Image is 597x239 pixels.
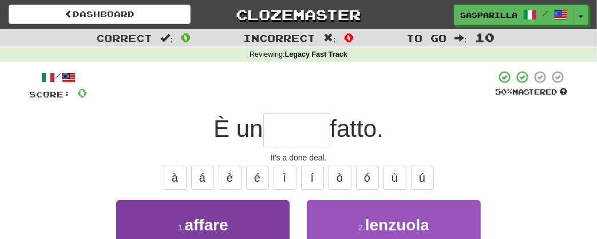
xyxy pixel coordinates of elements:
[460,10,517,20] span: sasparilla
[454,33,467,43] span: :
[301,166,324,190] button: í
[285,50,347,58] strong: Legacy Fast Track
[358,223,365,232] small: 2 .
[96,32,152,44] span: Correct
[181,30,191,44] span: 0
[246,166,269,190] button: é
[160,33,173,43] span: :
[178,223,185,232] small: 1 .
[323,33,336,43] span: :
[219,166,242,190] button: è
[208,5,390,25] a: Clozemaster
[30,89,71,99] span: Score:
[9,5,191,24] a: Dashboard
[329,166,351,190] button: ò
[185,216,228,234] span: affare
[411,166,434,190] button: ú
[496,87,568,97] div: Mastered
[30,70,88,84] div: /
[406,32,446,44] span: To go
[356,166,379,190] button: ó
[344,30,354,44] span: 0
[78,85,88,100] span: 0
[454,5,574,25] a: sasparilla /
[214,115,263,142] span: È un
[543,9,548,17] span: /
[274,166,296,190] button: ì
[365,216,429,234] span: lenzuola
[383,166,406,190] button: ù
[330,115,383,142] span: fatto.
[496,87,513,96] span: 50 %
[243,32,315,44] span: Incorrect
[164,166,187,190] button: à
[191,166,214,190] button: á
[475,30,495,44] span: 10
[30,152,568,163] div: It's a done deal.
